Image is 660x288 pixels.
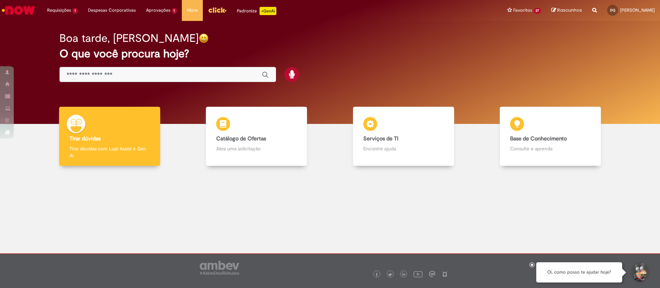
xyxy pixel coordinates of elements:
[551,7,582,14] a: Rascunhos
[59,48,601,60] h2: O que você procura hoje?
[429,271,435,277] img: logo_footer_workplace.png
[620,7,655,13] span: [PERSON_NAME]
[59,32,199,44] h2: Boa tarde, [PERSON_NAME]
[557,7,582,13] span: Rascunhos
[146,7,170,14] span: Aprovações
[442,271,448,277] img: logo_footer_naosei.png
[216,135,266,142] b: Catálogo de Ofertas
[610,8,615,12] span: DQ
[513,7,532,14] span: Favoritos
[69,135,101,142] b: Tirar dúvidas
[216,145,297,152] p: Abra uma solicitação
[363,145,444,152] p: Encontre ajuda
[69,145,150,159] p: Tirar dúvidas com Lupi Assist e Gen Ai
[36,107,183,166] a: Tirar dúvidas Tirar dúvidas com Lupi Assist e Gen Ai
[187,7,198,14] span: More
[363,135,398,142] b: Serviços de TI
[1,3,36,17] img: ServiceNow
[88,7,136,14] span: Despesas Corporativas
[388,273,392,276] img: logo_footer_twitter.png
[477,107,624,166] a: Base de Conhecimento Consulte e aprenda
[73,8,78,14] span: 1
[200,261,239,275] img: logo_footer_ambev_rotulo_gray.png
[260,7,276,15] p: +GenAi
[533,8,541,14] span: 27
[208,5,227,15] img: click_logo_yellow_360x200.png
[375,273,378,276] img: logo_footer_facebook.png
[629,262,650,283] button: Iniciar Conversa de Suporte
[199,33,209,43] img: happy-face.png
[47,7,71,14] span: Requisições
[237,7,276,15] div: Padroniza
[330,107,477,166] a: Serviços de TI Encontre ajuda
[414,269,422,278] img: logo_footer_youtube.png
[172,8,177,14] span: 1
[183,107,330,166] a: Catálogo de Ofertas Abra uma solicitação
[510,135,567,142] b: Base de Conhecimento
[510,145,591,152] p: Consulte e aprenda
[402,273,406,277] img: logo_footer_linkedin.png
[536,262,622,283] div: Oi, como posso te ajudar hoje?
